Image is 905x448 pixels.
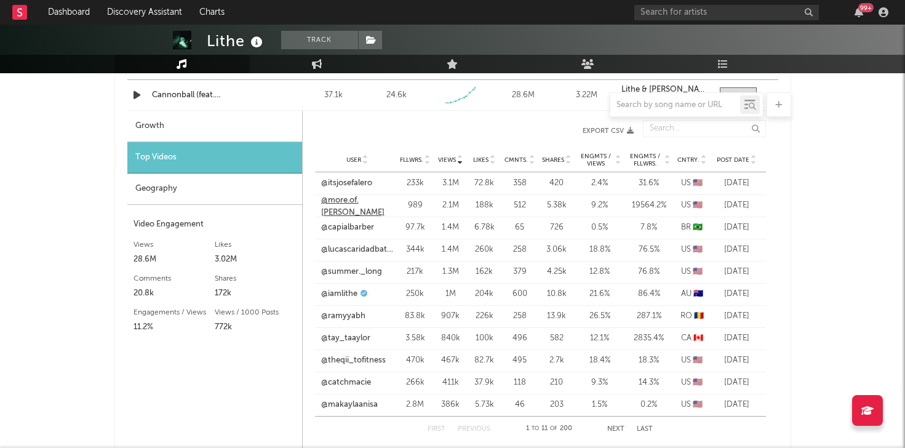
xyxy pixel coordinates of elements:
[321,377,371,389] a: @catchmacie
[134,238,215,252] div: Views
[321,194,394,218] a: @more.of.[PERSON_NAME]
[400,177,431,190] div: 233k
[677,310,708,322] div: RO
[504,332,535,345] div: 496
[677,332,708,345] div: CA
[541,266,572,278] div: 4.25k
[437,332,464,345] div: 840k
[578,377,621,389] div: 9.3 %
[628,199,671,212] div: 19564.2 %
[677,377,708,389] div: US
[437,288,464,300] div: 1M
[437,399,464,411] div: 386k
[634,5,819,20] input: Search for artists
[386,89,407,102] div: 24.6k
[471,222,498,234] div: 6.78k
[127,142,302,174] div: Top Videos
[578,199,621,212] div: 9.2 %
[504,156,528,164] span: Cmnts.
[717,156,749,164] span: Post Date
[400,354,431,367] div: 470k
[578,177,621,190] div: 2.4 %
[693,290,703,298] span: 🇦🇺
[400,332,431,345] div: 3.58k
[471,332,498,345] div: 100k
[541,377,572,389] div: 210
[693,223,703,231] span: 🇧🇷
[473,156,488,164] span: Likes
[578,399,621,411] div: 1.5 %
[127,111,302,142] div: Growth
[677,399,708,411] div: US
[550,426,557,431] span: of
[437,377,464,389] div: 411k
[152,89,281,102] a: Cannonball (feat. [PERSON_NAME])
[134,217,296,232] div: Video Engagement
[578,266,621,278] div: 12.8 %
[628,399,671,411] div: 0.2 %
[714,177,760,190] div: [DATE]
[400,156,423,164] span: Fllwrs.
[714,310,760,322] div: [DATE]
[693,401,703,409] span: 🇺🇸
[714,332,760,345] div: [DATE]
[471,199,498,212] div: 188k
[628,354,671,367] div: 18.3 %
[458,426,490,433] button: Previous
[714,222,760,234] div: [DATE]
[437,222,464,234] div: 1.4M
[437,310,464,322] div: 907k
[321,354,386,367] a: @theqii_tofitness
[858,3,874,12] div: 99 +
[281,31,358,49] button: Track
[215,305,296,320] div: Views / 1000 Posts
[628,177,671,190] div: 31.6 %
[607,426,624,433] button: Next
[134,252,215,267] div: 28.6M
[578,288,621,300] div: 21.6 %
[215,238,296,252] div: Likes
[578,153,614,167] span: Engmts / Views
[628,377,671,389] div: 14.3 %
[515,422,583,436] div: 1 11 200
[541,354,572,367] div: 2.7k
[677,244,708,256] div: US
[677,222,708,234] div: BR
[400,399,431,411] div: 2.8M
[437,266,464,278] div: 1.3M
[578,354,621,367] div: 18.4 %
[541,399,572,411] div: 203
[677,288,708,300] div: AU
[504,288,535,300] div: 600
[437,199,464,212] div: 2.1M
[637,426,653,433] button: Last
[134,271,215,286] div: Comments
[321,399,378,411] a: @makaylaanisa
[400,199,431,212] div: 989
[471,244,498,256] div: 260k
[693,179,703,187] span: 🇺🇸
[504,377,535,389] div: 118
[346,156,361,164] span: User
[437,354,464,367] div: 467k
[693,201,703,209] span: 🇺🇸
[321,332,370,345] a: @tay_taaylor
[438,156,456,164] span: Views
[321,177,372,190] a: @itsjosefalero
[504,244,535,256] div: 258
[541,288,572,300] div: 10.8k
[400,266,431,278] div: 217k
[504,310,535,322] div: 258
[504,177,535,190] div: 358
[541,177,572,190] div: 420
[855,7,863,17] button: 99+
[542,156,564,164] span: Shares
[714,399,760,411] div: [DATE]
[134,305,215,320] div: Engagements / Views
[628,153,663,167] span: Engmts / Fllwrs.
[628,266,671,278] div: 76.8 %
[677,266,708,278] div: US
[495,89,552,102] div: 28.6M
[215,271,296,286] div: Shares
[215,286,296,301] div: 172k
